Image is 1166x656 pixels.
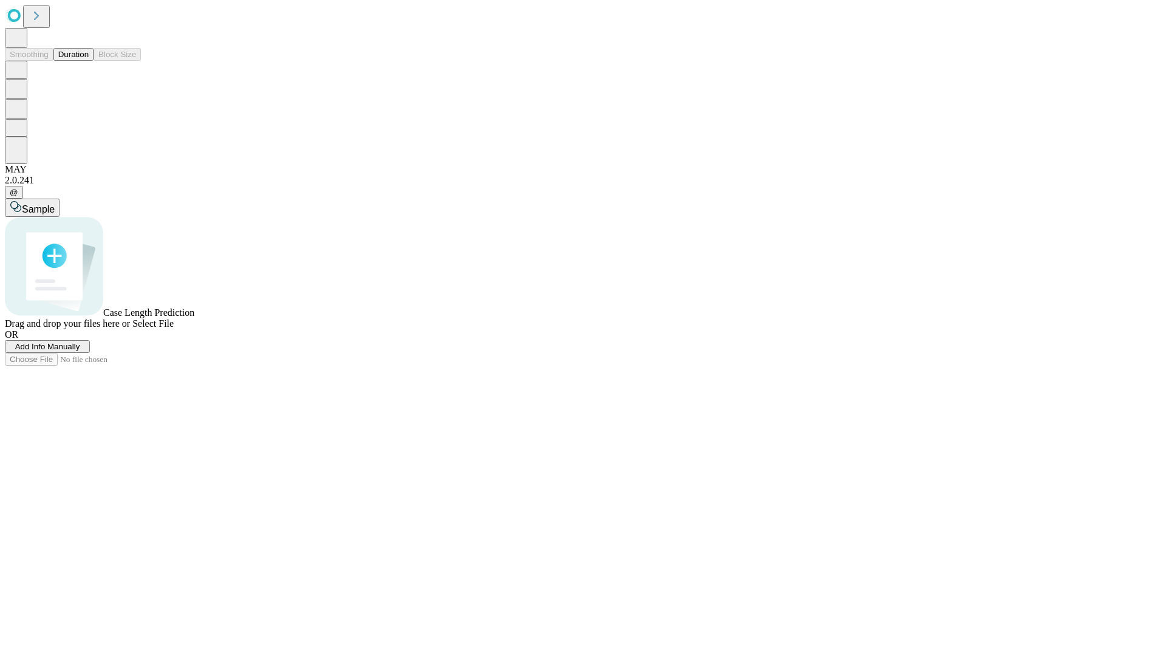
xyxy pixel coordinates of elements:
[5,48,53,61] button: Smoothing
[5,199,60,217] button: Sample
[15,342,80,351] span: Add Info Manually
[94,48,141,61] button: Block Size
[5,186,23,199] button: @
[5,175,1161,186] div: 2.0.241
[53,48,94,61] button: Duration
[132,318,174,329] span: Select File
[5,329,18,340] span: OR
[5,340,90,353] button: Add Info Manually
[103,307,194,318] span: Case Length Prediction
[22,204,55,214] span: Sample
[10,188,18,197] span: @
[5,318,130,329] span: Drag and drop your files here or
[5,164,1161,175] div: MAY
